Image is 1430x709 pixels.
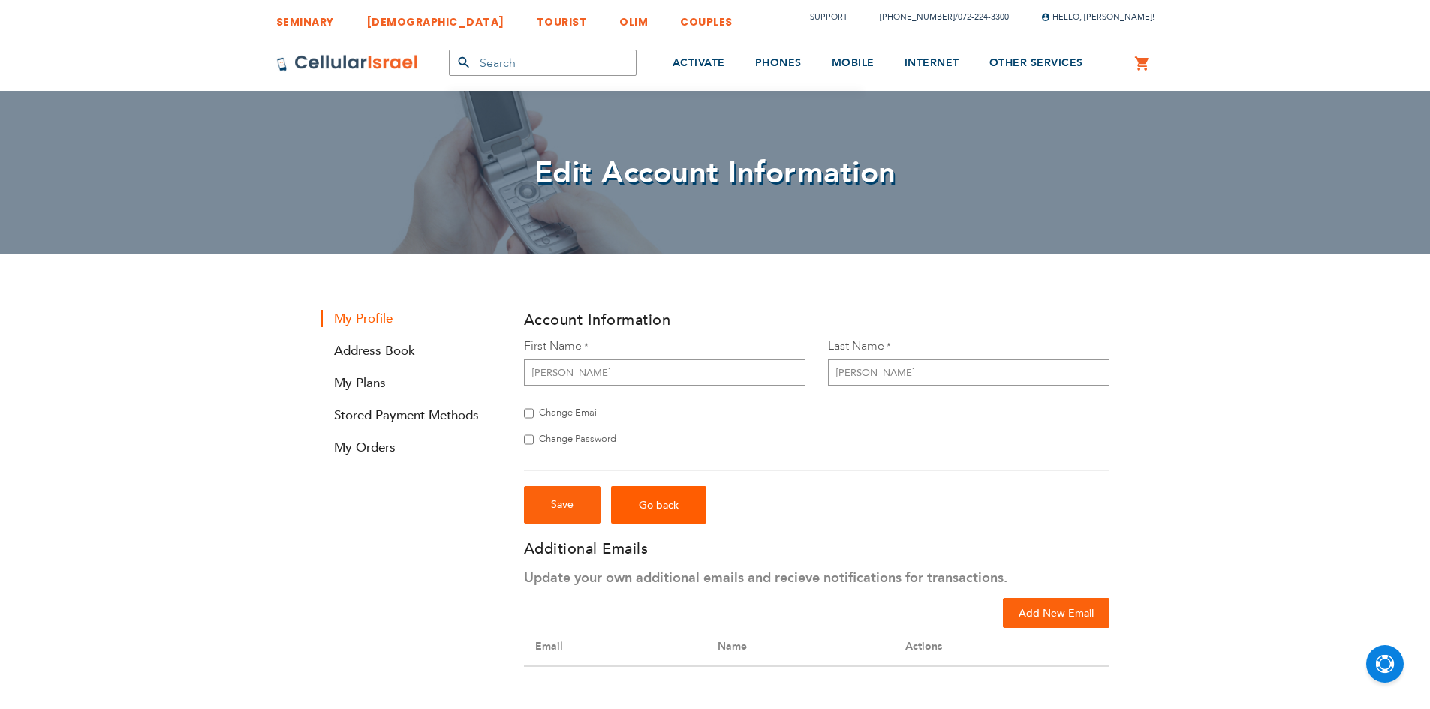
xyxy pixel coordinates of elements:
[524,566,1109,590] p: Update your own additional emails and recieve notifications for transactions.
[321,342,501,359] a: Address Book
[755,56,802,70] span: PHONES
[894,628,1109,666] th: Actions
[524,539,1109,559] h3: Additional Emails
[880,11,955,23] a: [PHONE_NUMBER]
[321,310,501,327] strong: My Profile
[832,56,875,70] span: MOBILE
[905,35,959,92] a: INTERNET
[276,4,334,32] a: SEMINARY
[321,407,501,424] a: Stored Payment Methods
[551,497,574,512] span: Save
[639,498,679,512] span: Go back
[1003,598,1109,628] button: Add New Email
[673,35,725,92] a: ACTIVATE
[524,628,706,666] th: Email
[958,11,1009,23] a: 072-224-3300
[524,406,534,421] input: Change Email
[537,4,588,32] a: TOURIST
[524,359,805,386] input: First Name
[321,439,501,456] a: My Orders
[534,152,896,194] span: Edit Account Information
[611,486,706,524] a: Go back
[905,56,959,70] span: INTERNET
[680,4,733,32] a: COUPLES
[989,35,1083,92] a: OTHER SERVICES
[865,6,1009,28] li: /
[619,4,648,32] a: OLIM
[539,406,599,419] span: Change Email
[673,56,725,70] span: ACTIVATE
[276,54,419,72] img: Cellular Israel Logo
[524,338,582,354] span: First Name
[524,310,1109,330] h3: Account Information
[1019,606,1094,620] span: Add New Email
[706,628,894,666] th: Name
[828,359,1109,386] input: Last Name
[539,432,616,446] span: Change Password
[366,4,504,32] a: [DEMOGRAPHIC_DATA]
[832,35,875,92] a: MOBILE
[989,56,1083,70] span: OTHER SERVICES
[524,432,534,447] input: Change Password
[321,374,501,392] a: My Plans
[524,486,601,524] button: Save
[1041,11,1155,23] span: Hello, [PERSON_NAME]!
[449,50,637,76] input: Search
[810,11,847,23] a: Support
[755,35,802,92] a: PHONES
[828,338,884,354] span: Last Name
